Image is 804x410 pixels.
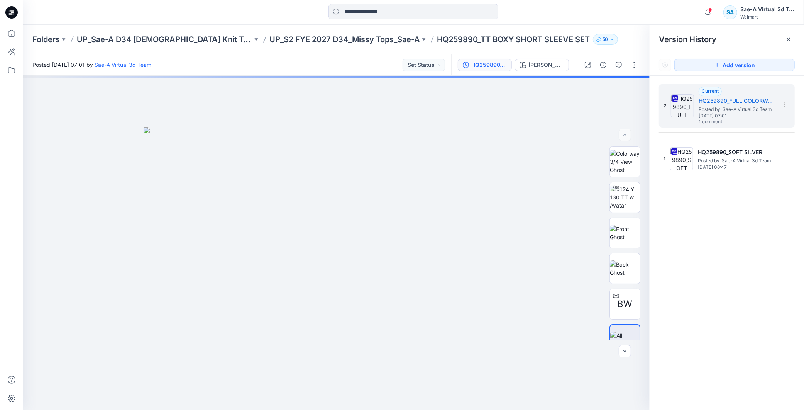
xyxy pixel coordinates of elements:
span: Current [702,88,719,94]
span: 1 comment [699,119,753,125]
button: 50 [593,34,618,45]
a: Sae-A Virtual 3d Team [95,61,151,68]
h5: HQ259890_SOFT SILVER [698,148,775,157]
div: [PERSON_NAME] [528,61,564,69]
span: Posted [DATE] 07:01 by [32,61,151,69]
div: Walmart [740,14,794,20]
img: Front Ghost [610,225,640,241]
span: [DATE] 07:01 [699,113,776,119]
p: HQ259890_TT BOXY SHORT SLEEVE SET [437,34,590,45]
span: [DATE] 06:47 [698,165,775,170]
div: HQ259890_FULL COLORWAYS [471,61,507,69]
img: Colorway 3/4 View Ghost [610,150,640,174]
button: Details [597,59,609,71]
span: Version History [659,35,716,44]
button: Close [785,36,792,43]
button: Add version [674,59,795,71]
h5: HQ259890_FULL COLORWAYS [699,96,776,105]
button: Show Hidden Versions [659,59,671,71]
a: UP_S2 FYE 2027 D34_Missy Tops_Sae-A [269,34,420,45]
span: Posted by: Sae-A Virtual 3d Team [699,105,776,113]
a: UP_Sae-A D34 [DEMOGRAPHIC_DATA] Knit Tops [77,34,252,45]
span: Posted by: Sae-A Virtual 3d Team [698,157,775,165]
img: 2024 Y 130 TT w Avatar [610,185,640,209]
span: BW [618,297,633,311]
div: SA [723,5,737,19]
p: 50 [603,35,608,44]
img: Back Ghost [610,260,640,277]
button: HQ259890_FULL COLORWAYS [458,59,512,71]
img: All colorways [610,332,640,348]
button: [PERSON_NAME] [515,59,569,71]
span: 1. [664,155,667,162]
img: HQ259890_FULL COLORWAYS [671,94,694,117]
a: Folders [32,34,60,45]
div: Sae-A Virtual 3d Team [740,5,794,14]
span: 2. [664,102,668,109]
img: HQ259890_SOFT SILVER [670,147,693,170]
